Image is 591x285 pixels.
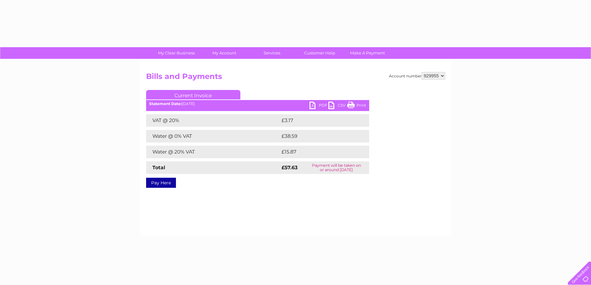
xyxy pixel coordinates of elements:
strong: £57.63 [282,165,298,170]
td: VAT @ 20% [146,114,280,127]
a: Services [246,47,298,59]
a: CSV [328,102,347,111]
a: Customer Help [294,47,346,59]
a: Print [347,102,366,111]
td: £38.59 [280,130,357,142]
a: Current Invoice [146,90,240,99]
div: Account number [389,72,445,80]
a: My Clear Business [150,47,202,59]
b: Statement Date: [149,101,182,106]
td: £3.17 [280,114,353,127]
h2: Bills and Payments [146,72,445,84]
a: Pay Here [146,178,176,188]
td: Water @ 0% VAT [146,130,280,142]
a: PDF [309,102,328,111]
a: Make A Payment [342,47,393,59]
strong: Total [152,165,165,170]
td: Payment will be taken on or around [DATE] [304,161,369,174]
a: My Account [198,47,250,59]
td: £15.87 [280,146,356,158]
td: Water @ 20% VAT [146,146,280,158]
div: [DATE] [146,102,369,106]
